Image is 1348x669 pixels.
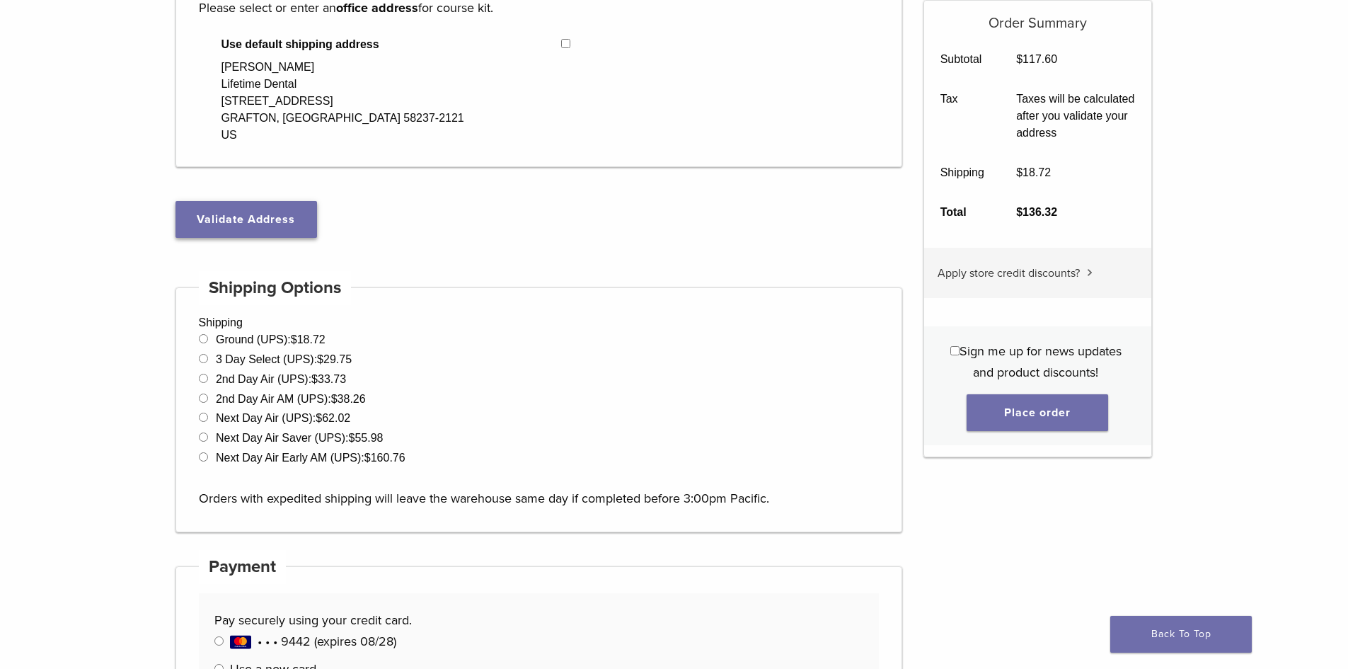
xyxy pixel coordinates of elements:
span: Use default shipping address [221,36,562,53]
bdi: 160.76 [364,452,405,464]
span: • • • 9442 (expires 08/28) [230,634,396,649]
bdi: 33.73 [311,373,346,385]
span: $ [364,452,371,464]
div: Shipping [175,287,903,532]
span: $ [331,393,338,405]
th: Subtotal [924,40,1001,79]
span: $ [1016,206,1022,218]
input: Sign me up for news updates and product discounts! [950,346,960,355]
label: 3 Day Select (UPS): [216,353,352,365]
span: $ [316,412,322,424]
span: Sign me up for news updates and product discounts! [960,343,1122,380]
bdi: 117.60 [1016,53,1057,65]
th: Total [924,193,1001,232]
span: Apply store credit discounts? [938,266,1080,280]
span: $ [1016,166,1022,178]
span: $ [349,432,355,444]
button: Place order [967,394,1108,431]
span: $ [291,333,297,345]
h4: Payment [199,550,287,584]
a: Back To Top [1110,616,1252,653]
bdi: 38.26 [331,393,366,405]
h5: Order Summary [924,1,1151,32]
p: Orders with expedited shipping will leave the warehouse same day if completed before 3:00pm Pacific. [199,467,880,509]
label: Next Day Air Saver (UPS): [216,432,384,444]
bdi: 136.32 [1016,206,1057,218]
td: Taxes will be calculated after you validate your address [1001,79,1151,153]
bdi: 55.98 [349,432,384,444]
button: Validate Address [175,201,317,238]
span: $ [317,353,323,365]
span: $ [311,373,318,385]
img: caret.svg [1087,269,1093,276]
label: Next Day Air (UPS): [216,412,350,424]
label: 2nd Day Air (UPS): [216,373,346,385]
img: MasterCard [230,635,251,649]
bdi: 62.02 [316,412,350,424]
th: Tax [924,79,1001,153]
label: 2nd Day Air AM (UPS): [216,393,366,405]
label: Next Day Air Early AM (UPS): [216,452,405,464]
th: Shipping [924,153,1001,193]
h4: Shipping Options [199,271,352,305]
p: Pay securely using your credit card. [214,610,863,631]
bdi: 18.72 [1016,166,1051,178]
div: [PERSON_NAME] Lifetime Dental [STREET_ADDRESS] GRAFTON, [GEOGRAPHIC_DATA] 58237-2121 US [221,59,464,144]
span: $ [1016,53,1022,65]
bdi: 29.75 [317,353,352,365]
bdi: 18.72 [291,333,326,345]
label: Ground (UPS): [216,333,326,345]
